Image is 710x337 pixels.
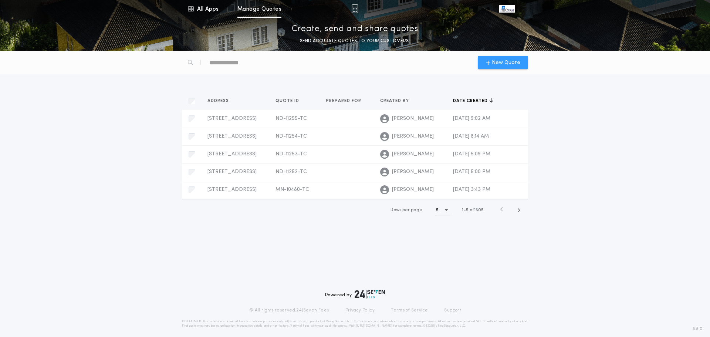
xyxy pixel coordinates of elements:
p: SEND ACCURATE QUOTES TO YOUR CUSTOMERS. [300,37,410,45]
button: New Quote [478,56,528,69]
span: Address [207,98,230,104]
a: Support [444,307,461,313]
a: Privacy Policy [345,307,375,313]
span: [STREET_ADDRESS] [207,116,257,121]
span: 3.8.0 [693,326,703,332]
span: [STREET_ADDRESS] [207,134,257,139]
span: New Quote [492,59,520,67]
span: MN-10480-TC [275,187,309,192]
button: Date created [453,97,493,105]
span: [STREET_ADDRESS] [207,169,257,175]
span: [PERSON_NAME] [392,133,434,140]
button: Address [207,97,234,105]
span: [PERSON_NAME] [392,115,434,122]
span: [STREET_ADDRESS] [207,151,257,157]
img: img [351,4,358,13]
span: [DATE] 5:00 PM [453,169,490,175]
span: [PERSON_NAME] [392,168,434,176]
span: [DATE] 5:09 PM [453,151,490,157]
p: © All rights reserved. 24|Seven Fees [249,307,329,313]
span: [PERSON_NAME] [392,151,434,158]
span: [PERSON_NAME] [392,186,434,193]
a: [URL][DOMAIN_NAME] [356,324,392,327]
span: [DATE] 9:02 AM [453,116,490,121]
span: 5 [466,208,469,212]
span: [STREET_ADDRESS] [207,187,257,192]
img: vs-icon [499,5,515,13]
button: Quote ID [275,97,305,105]
span: [DATE] 3:43 PM [453,187,490,192]
p: DISCLAIMER: This estimate is provided for informational purposes only. 24|Seven Fees, a product o... [182,319,528,328]
span: 1 [462,208,463,212]
span: ND-11254-TC [275,134,307,139]
button: 5 [436,204,450,216]
span: Prepared for [326,98,363,104]
span: ND-11252-TC [275,169,307,175]
span: of 1605 [470,207,484,213]
button: Created by [380,97,415,105]
img: logo [355,290,385,299]
p: Create, send and share quotes [292,23,419,35]
h1: 5 [436,206,439,214]
span: Created by [380,98,410,104]
div: Powered by [325,290,385,299]
span: Quote ID [275,98,301,104]
span: Date created [453,98,489,104]
span: ND-11253-TC [275,151,307,157]
span: ND-11255-TC [275,116,307,121]
a: Terms of Service [391,307,428,313]
span: [DATE] 8:14 AM [453,134,489,139]
span: Rows per page: [390,208,423,212]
